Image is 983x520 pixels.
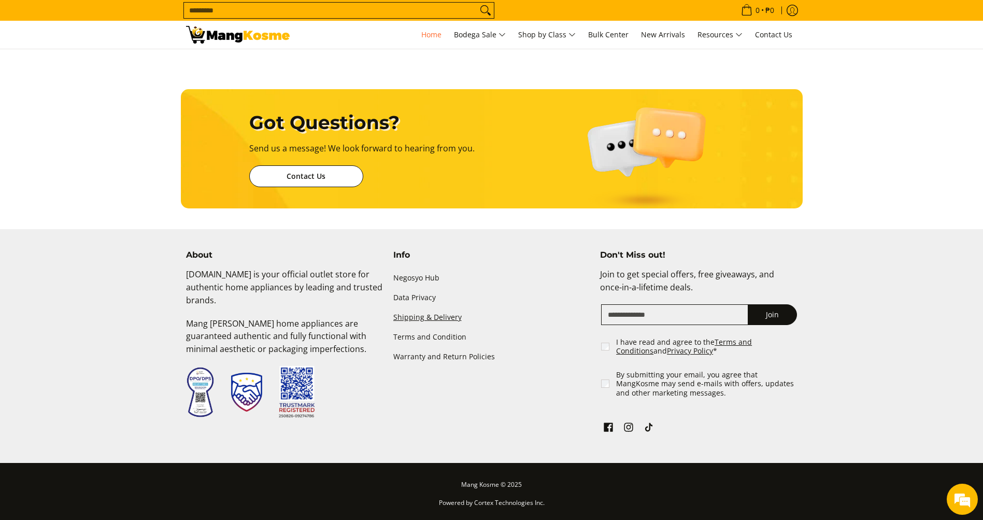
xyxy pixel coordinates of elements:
[616,338,798,356] label: I have read and agree to the and *
[518,29,576,41] span: Shop by Class
[601,420,616,438] a: See Mang Kosme on Facebook
[754,7,761,14] span: 0
[616,370,798,398] label: By submitting your email, you agree that MangKosme may send e-mails with offers, updates and othe...
[249,142,527,165] p: Send us a message! We look forward to hearing from you.
[393,328,590,347] a: Terms and Condition
[300,21,797,49] nav: Main Menu
[393,347,590,367] a: Warranty and Return Policies
[54,58,174,72] div: Chat with us now
[393,308,590,328] a: Shipping & Delivery
[186,268,383,317] p: [DOMAIN_NAME] is your official outlet store for authentic home appliances by leading and trusted ...
[750,21,797,49] a: Contact Us
[697,29,743,41] span: Resources
[249,165,363,187] a: Contact Us
[416,21,447,49] a: Home
[636,21,690,49] a: New Arrivals
[393,250,590,260] h4: Info
[393,268,590,288] a: Negosyo Hub
[588,30,629,39] span: Bulk Center
[600,250,797,260] h4: Don't Miss out!
[738,5,777,16] span: •
[583,21,634,49] a: Bulk Center
[60,131,143,235] span: We're online!
[764,7,776,14] span: ₱0
[231,373,262,412] img: Trustmark Seal
[279,366,315,418] img: Trustmark QR
[170,5,195,30] div: Minimize live chat window
[641,30,685,39] span: New Arrivals
[642,420,656,438] a: See Mang Kosme on TikTok
[186,250,383,260] h4: About
[616,337,752,356] a: Terms and Conditions
[692,21,748,49] a: Resources
[249,111,527,134] h2: Got Questions?
[513,21,581,49] a: Shop by Class
[186,26,290,44] img: Mang Kosme: Your Home Appliances Warehouse Sale Partner!
[393,288,590,307] a: Data Privacy
[755,30,792,39] span: Contact Us
[186,479,797,497] p: Mang Kosme © 2025
[186,497,797,515] p: Powered by Cortex Technologies Inc.
[477,3,494,18] button: Search
[454,29,506,41] span: Bodega Sale
[621,420,636,438] a: See Mang Kosme on Instagram
[748,304,797,325] button: Join
[449,21,511,49] a: Bodega Sale
[5,283,197,319] textarea: Type your message and hit 'Enter'
[600,268,797,304] p: Join to get special offers, free giveaways, and once-in-a-lifetime deals.
[667,346,713,356] a: Privacy Policy
[588,89,706,219] img: Icon 3d customer support
[186,367,215,418] img: Data Privacy Seal
[421,30,441,39] span: Home
[186,317,383,366] p: Mang [PERSON_NAME] home appliances are guaranteed authentic and fully functional with minimal aes...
